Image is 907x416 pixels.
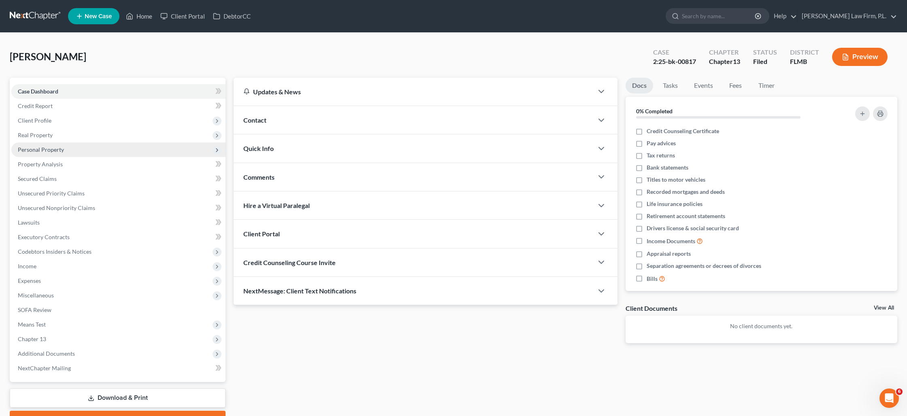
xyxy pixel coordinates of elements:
[18,117,51,124] span: Client Profile
[243,87,583,96] div: Updates & News
[647,127,719,135] span: Credit Counseling Certificate
[10,51,86,62] span: [PERSON_NAME]
[723,78,749,93] a: Fees
[647,275,658,283] span: Bills
[647,200,703,208] span: Life insurance policies
[688,78,720,93] a: Events
[656,78,684,93] a: Tasks
[626,78,653,93] a: Docs
[18,292,54,299] span: Miscellaneous
[18,102,53,109] span: Credit Report
[243,202,310,209] span: Hire a Virtual Paralegal
[647,224,739,232] span: Drivers license & social security card
[752,78,781,93] a: Timer
[753,57,777,66] div: Filed
[647,212,725,220] span: Retirement account statements
[647,237,695,245] span: Income Documents
[18,190,85,197] span: Unsecured Priority Claims
[11,201,226,215] a: Unsecured Nonpriority Claims
[632,322,891,330] p: No client documents yet.
[18,306,51,313] span: SOFA Review
[18,365,71,371] span: NextChapter Mailing
[790,57,819,66] div: FLMB
[790,48,819,57] div: District
[156,9,209,23] a: Client Portal
[18,175,57,182] span: Secured Claims
[243,287,356,295] span: NextMessage: Client Text Notifications
[753,48,777,57] div: Status
[18,219,40,226] span: Lawsuits
[243,144,274,152] span: Quick Info
[770,9,797,23] a: Help
[122,9,156,23] a: Home
[243,116,266,124] span: Contact
[653,57,696,66] div: 2:25-bk-00817
[636,108,673,115] strong: 0% Completed
[18,204,95,211] span: Unsecured Nonpriority Claims
[209,9,255,23] a: DebtorCC
[709,57,740,66] div: Chapter
[682,8,756,23] input: Search by name...
[18,233,70,240] span: Executory Contracts
[11,215,226,230] a: Lawsuits
[647,250,691,258] span: Appraisal reports
[18,277,41,284] span: Expenses
[18,161,63,168] span: Property Analysis
[647,163,688,172] span: Bank statements
[18,132,53,138] span: Real Property
[11,84,226,99] a: Case Dashboard
[11,186,226,201] a: Unsecured Priority Claims
[11,157,226,172] a: Property Analysis
[733,57,740,65] span: 13
[243,230,280,238] span: Client Portal
[18,146,64,153] span: Personal Property
[879,388,899,408] iframe: Intercom live chat
[798,9,897,23] a: [PERSON_NAME] Law Firm, P.L.
[18,263,36,270] span: Income
[11,361,226,376] a: NextChapter Mailing
[243,259,336,266] span: Credit Counseling Course Invite
[653,48,696,57] div: Case
[832,48,888,66] button: Preview
[874,305,894,311] a: View All
[18,88,58,95] span: Case Dashboard
[10,388,226,408] a: Download & Print
[647,176,705,184] span: Titles to motor vehicles
[18,321,46,328] span: Means Test
[11,303,226,317] a: SOFA Review
[647,188,725,196] span: Recorded mortgages and deeds
[11,172,226,186] a: Secured Claims
[647,151,675,159] span: Tax returns
[18,350,75,357] span: Additional Documents
[243,173,275,181] span: Comments
[709,48,740,57] div: Chapter
[626,304,677,312] div: Client Documents
[85,13,112,19] span: New Case
[11,230,226,244] a: Executory Contracts
[18,248,92,255] span: Codebtors Insiders & Notices
[647,262,761,270] span: Separation agreements or decrees of divorces
[11,99,226,113] a: Credit Report
[896,388,903,395] span: 6
[647,139,676,147] span: Pay advices
[18,335,46,342] span: Chapter 13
